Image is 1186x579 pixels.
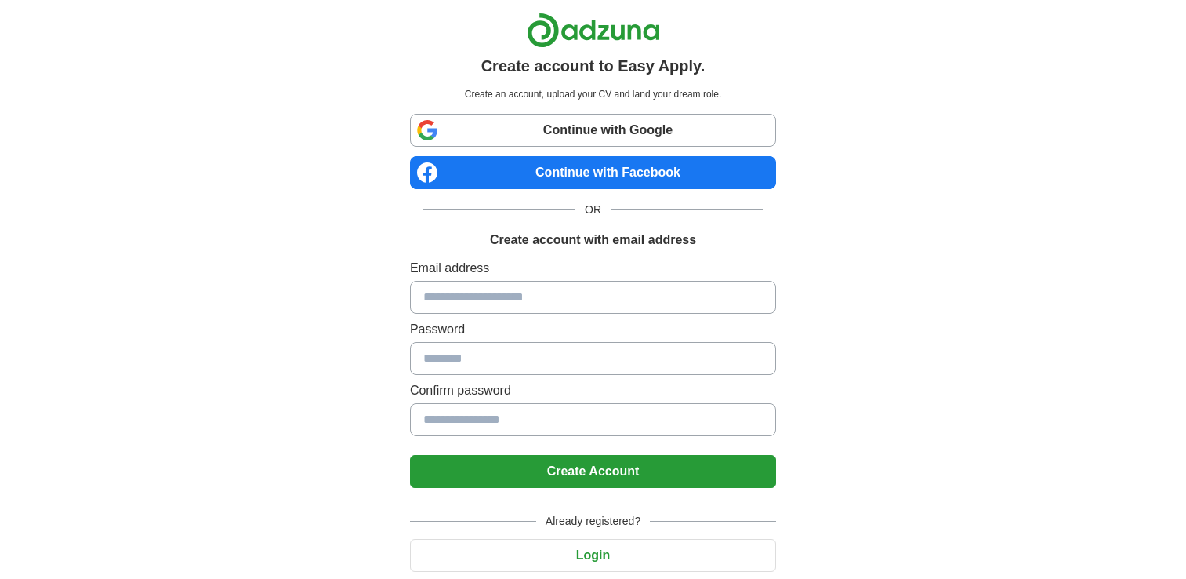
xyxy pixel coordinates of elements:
[527,13,660,48] img: Adzuna logo
[536,513,650,530] span: Already registered?
[410,455,776,488] button: Create Account
[410,320,776,339] label: Password
[481,54,705,78] h1: Create account to Easy Apply.
[410,259,776,278] label: Email address
[575,202,611,218] span: OR
[490,231,696,249] h1: Create account with email address
[413,87,773,101] p: Create an account, upload your CV and land your dream role.
[410,381,776,400] label: Confirm password
[410,156,776,189] a: Continue with Facebook
[410,114,776,147] a: Continue with Google
[410,539,776,572] button: Login
[410,548,776,562] a: Login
